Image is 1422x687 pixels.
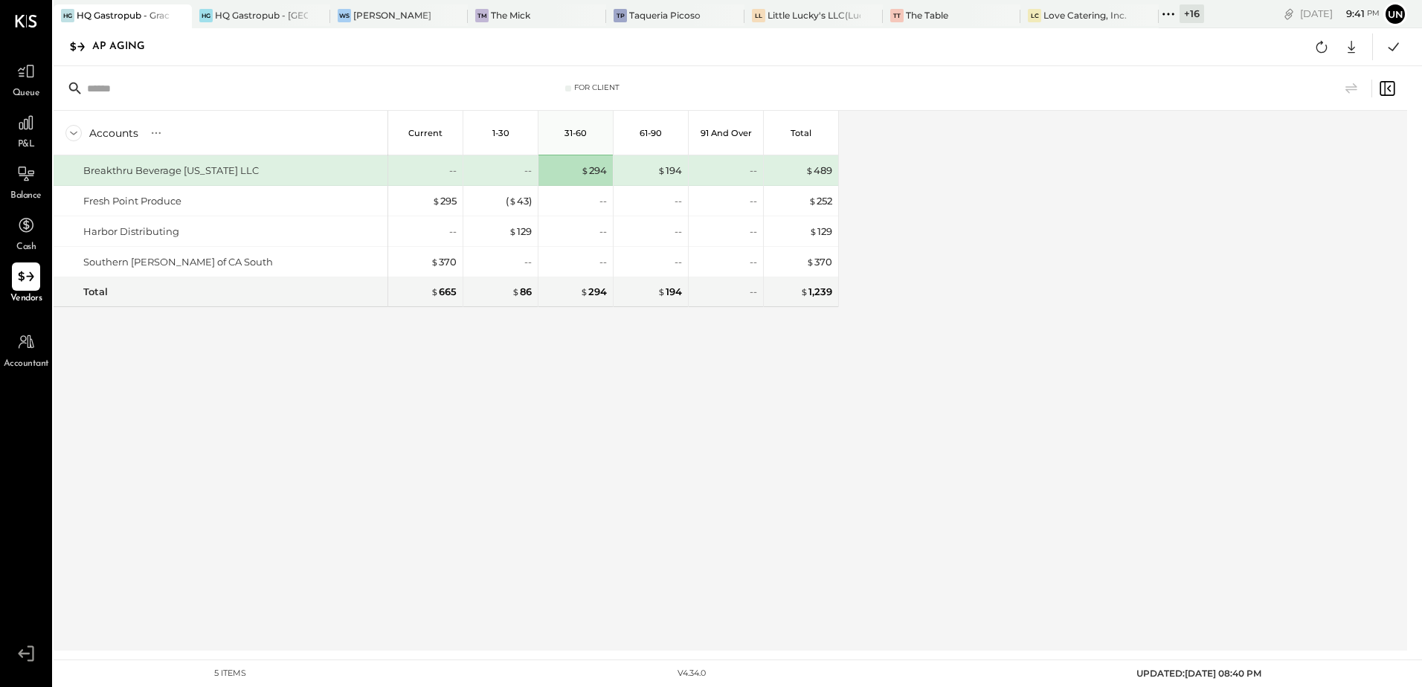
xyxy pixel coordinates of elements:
div: -- [750,164,757,178]
div: 252 [808,194,832,208]
p: 91 and Over [701,128,752,138]
div: -- [449,225,457,239]
div: copy link [1281,6,1296,22]
span: $ [808,195,817,207]
div: 370 [806,255,832,269]
span: $ [431,286,439,297]
span: $ [809,225,817,237]
div: 5 items [214,668,246,680]
a: Balance [1,160,51,203]
div: Total [83,285,108,299]
div: -- [599,255,607,269]
p: 61-90 [640,128,662,138]
div: Breakthru Beverage [US_STATE] LLC [83,164,259,178]
span: $ [800,286,808,297]
div: HQ Gastropub - Graceland Speakeasy [77,9,170,22]
div: [DATE] [1300,7,1380,21]
div: -- [750,194,757,208]
div: WS [338,9,351,22]
div: 194 [657,164,682,178]
div: 1,239 [800,285,832,299]
p: Current [408,128,443,138]
div: 129 [809,225,832,239]
span: Accountant [4,358,49,371]
div: ( 43 ) [506,194,532,208]
div: 129 [509,225,532,239]
div: -- [750,225,757,239]
div: -- [599,225,607,239]
div: -- [599,194,607,208]
span: $ [657,286,666,297]
span: P&L [18,138,35,152]
div: 194 [657,285,682,299]
p: 31-60 [564,128,587,138]
a: Queue [1,57,51,100]
div: Little Lucky's LLC(Lucky's Soho) [768,9,860,22]
span: $ [806,256,814,268]
span: $ [432,195,440,207]
p: Total [791,128,811,138]
span: $ [512,286,520,297]
div: + 16 [1180,4,1204,23]
div: AP Aging [92,35,160,59]
div: Fresh Point Produce [83,194,181,208]
div: -- [675,225,682,239]
span: $ [805,164,814,176]
span: $ [580,286,588,297]
div: The Mick [491,9,530,22]
div: TM [475,9,489,22]
div: HG [199,9,213,22]
div: 295 [432,194,457,208]
div: v 4.34.0 [678,668,706,680]
div: 86 [512,285,532,299]
span: $ [509,195,517,207]
div: [PERSON_NAME] [353,9,431,22]
span: UPDATED: [DATE] 08:40 PM [1136,668,1261,679]
div: 294 [580,285,607,299]
span: $ [657,164,666,176]
div: 489 [805,164,832,178]
span: Cash [16,241,36,254]
div: -- [750,285,757,299]
div: Love Catering, Inc. [1043,9,1127,22]
p: 1-30 [492,128,509,138]
a: Cash [1,211,51,254]
div: -- [524,164,532,178]
div: Taqueria Picoso [629,9,701,22]
div: -- [675,255,682,269]
div: -- [449,164,457,178]
div: Accounts [89,126,138,141]
div: TP [614,9,627,22]
div: -- [524,255,532,269]
div: Southern [PERSON_NAME] of CA South [83,255,273,269]
button: Un [1383,2,1407,26]
div: LL [752,9,765,22]
span: $ [431,256,439,268]
div: Harbor Distributing [83,225,179,239]
span: Balance [10,190,42,203]
div: -- [750,255,757,269]
span: Queue [13,87,40,100]
div: TT [890,9,904,22]
div: The Table [906,9,948,22]
span: $ [581,164,589,176]
div: 370 [431,255,457,269]
span: Vendors [10,292,42,306]
div: HQ Gastropub - [GEOGRAPHIC_DATA] [215,9,308,22]
div: For Client [574,83,620,93]
div: HG [61,9,74,22]
span: $ [509,225,517,237]
a: P&L [1,109,51,152]
div: 665 [431,285,457,299]
div: 294 [581,164,607,178]
div: LC [1028,9,1041,22]
a: Accountant [1,328,51,371]
div: -- [675,194,682,208]
a: Vendors [1,262,51,306]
